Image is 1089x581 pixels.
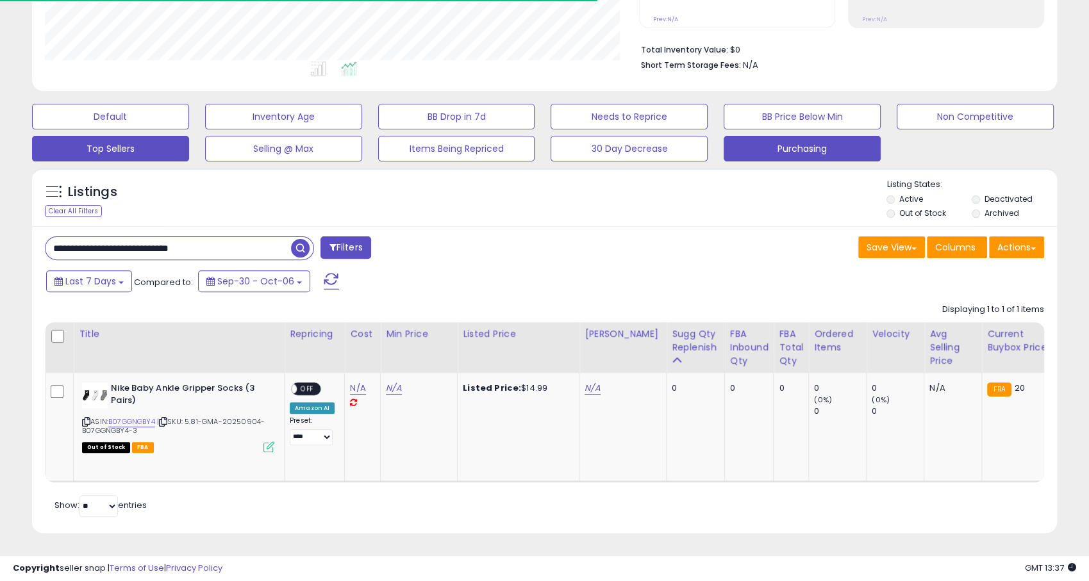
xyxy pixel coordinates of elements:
button: Default [32,104,189,129]
div: ASIN: [82,382,274,451]
b: Total Inventory Value: [641,44,728,55]
span: All listings that are currently out of stock and unavailable for purchase on Amazon [82,442,130,453]
div: Min Price [386,327,452,341]
span: Show: entries [54,499,147,511]
button: Items Being Repriced [378,136,535,161]
strong: Copyright [13,562,60,574]
span: FBA [132,442,154,453]
button: Top Sellers [32,136,189,161]
span: | SKU: 5.81-GMA-20250904-B07GGNGBY4-3 [82,416,265,436]
div: Displaying 1 to 1 of 1 items [942,304,1044,316]
button: BB Price Below Min [724,104,881,129]
button: Purchasing [724,136,881,161]
div: 0 [730,382,764,394]
div: 0 [814,382,866,394]
div: 0 [779,382,799,394]
div: Cost [350,327,375,341]
div: 0 [814,405,866,417]
label: Active [899,193,923,204]
label: Archived [985,208,1019,218]
b: Nike Baby Ankle Gripper Socks (3 Pairs) [111,382,267,409]
th: Please note that this number is a calculation based on your required days of coverage and your ve... [667,322,725,373]
button: Actions [989,236,1044,258]
div: FBA Total Qty [779,327,803,368]
div: FBA inbound Qty [730,327,769,368]
b: Listed Price: [463,382,521,394]
a: Privacy Policy [166,562,222,574]
small: (0%) [814,395,832,405]
div: 0 [872,382,924,394]
p: Listing States: [886,179,1057,191]
h5: Listings [68,183,117,201]
a: N/A [350,382,365,395]
div: [PERSON_NAME] [585,327,661,341]
small: Prev: N/A [653,15,678,23]
div: Ordered Items [814,327,861,354]
label: Deactivated [985,193,1033,204]
button: Selling @ Max [205,136,362,161]
div: Preset: [290,416,335,445]
b: Short Term Storage Fees: [641,60,741,70]
div: Clear All Filters [45,205,102,217]
span: Sep-30 - Oct-06 [217,275,294,288]
small: Prev: N/A [862,15,887,23]
div: 0 [872,405,924,417]
div: Repricing [290,327,339,341]
label: Out of Stock [899,208,946,218]
small: FBA [987,382,1011,397]
div: Avg Selling Price [929,327,976,368]
div: Title [79,327,279,341]
button: 30 Day Decrease [551,136,708,161]
div: Sugg Qty Replenish [672,327,719,354]
div: N/A [929,382,972,394]
a: N/A [386,382,401,395]
button: Last 7 Days [46,270,132,292]
span: 2025-10-14 13:37 GMT [1025,562,1076,574]
span: Compared to: [134,276,193,288]
div: Current Buybox Price [987,327,1053,354]
button: BB Drop in 7d [378,104,535,129]
button: Needs to Reprice [551,104,708,129]
div: $14.99 [463,382,569,394]
button: Columns [927,236,987,258]
div: 0 [672,382,715,394]
span: OFF [297,384,317,395]
div: Listed Price [463,327,574,341]
div: seller snap | | [13,562,222,575]
button: Non Competitive [897,104,1054,129]
span: 20 [1015,382,1025,394]
button: Sep-30 - Oct-06 [198,270,310,292]
a: N/A [585,382,600,395]
span: N/A [743,59,758,71]
span: Columns [935,241,976,254]
a: B07GGNGBY4 [108,416,155,427]
a: Terms of Use [110,562,164,574]
button: Inventory Age [205,104,362,129]
div: Amazon AI [290,402,335,414]
li: $0 [641,41,1035,56]
button: Filters [320,236,370,259]
img: 314koU7SlqL._SL40_.jpg [82,382,108,408]
span: Last 7 Days [65,275,116,288]
div: Velocity [872,327,919,341]
small: (0%) [872,395,890,405]
button: Save View [858,236,925,258]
